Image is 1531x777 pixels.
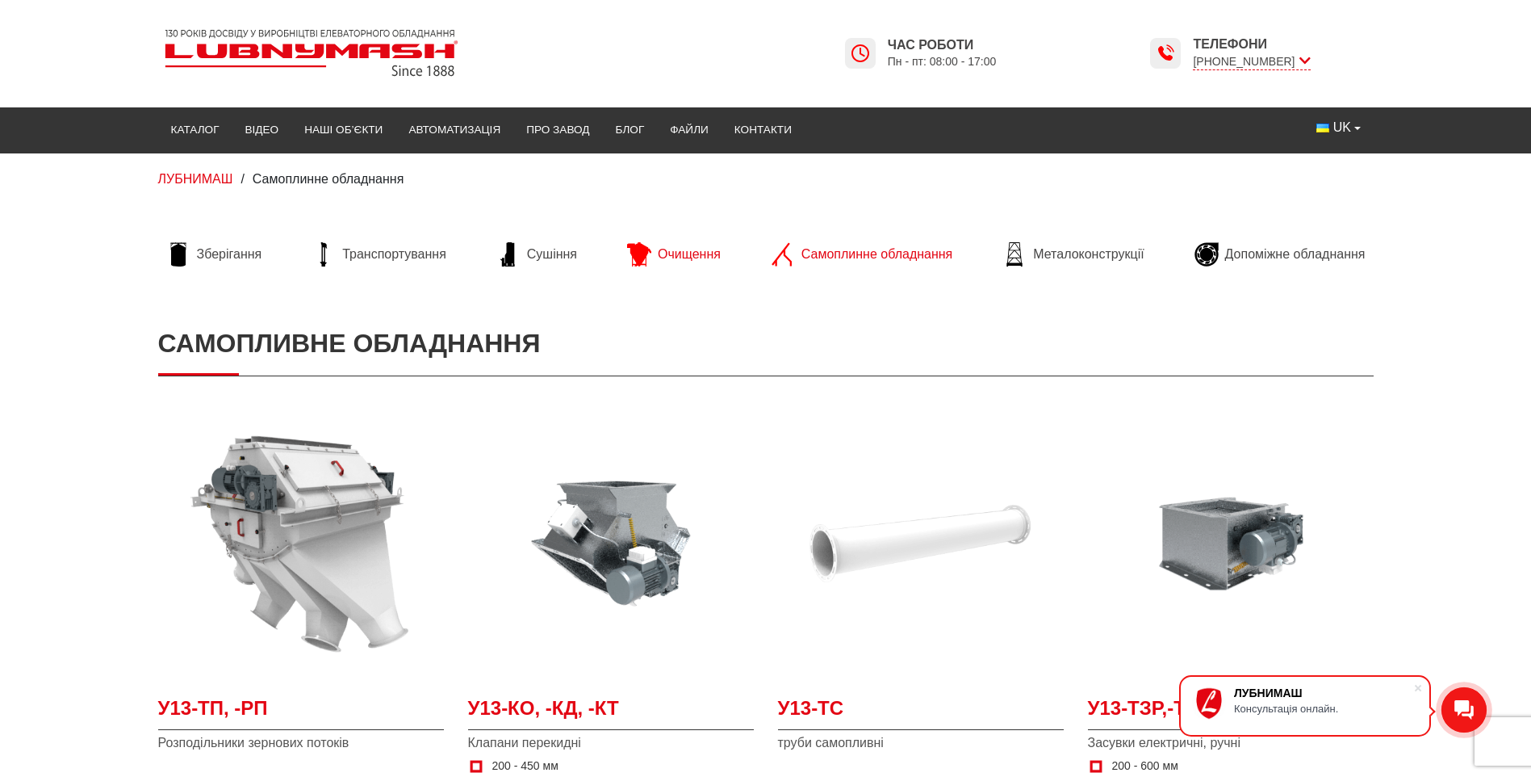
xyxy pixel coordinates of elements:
[395,112,513,148] a: Автоматизація
[1234,703,1413,715] div: Консультація онлайн.
[1234,687,1413,699] div: ЛУБНИМАШ
[158,312,1374,376] h1: Самопливне обладнання
[158,695,444,731] a: У13-ТП, -РП
[488,242,585,267] a: Сушіння
[232,112,292,148] a: Відео
[158,23,465,83] img: Lubnymash
[1193,53,1310,70] span: [PHONE_NUMBER]
[492,758,558,775] span: 200 - 450 мм
[778,695,1064,731] a: У13-ТС
[303,242,454,267] a: Транспортування
[197,246,262,263] span: Зберігання
[1156,44,1175,63] img: Lubnymash time icon
[888,36,997,54] span: Час роботи
[291,112,395,148] a: Наші об’єкти
[763,242,960,267] a: Самоплинне обладнання
[1088,734,1374,752] span: Засувки електричні, ручні
[994,242,1152,267] a: Металоконструкції
[888,54,997,69] span: Пн - пт: 08:00 - 17:00
[468,734,754,752] span: Клапани перекидні
[513,112,602,148] a: Про завод
[778,734,1064,752] span: труби самопливні
[1316,124,1329,132] img: Українська
[527,246,577,263] span: Сушіння
[1033,246,1144,263] span: Металоконструкції
[158,734,444,752] span: Розподільники зернових потоків
[658,246,721,263] span: Очищення
[158,112,232,148] a: Каталог
[1193,36,1310,53] span: Телефони
[1112,758,1178,775] span: 200 - 600 мм
[619,242,729,267] a: Очищення
[1333,119,1351,136] span: UK
[1303,112,1373,143] button: UK
[801,246,952,263] span: Самоплинне обладнання
[158,172,233,186] a: ЛУБНИМАШ
[468,695,754,731] a: У13-КО, -КД, -КТ
[1186,242,1374,267] a: Допоміжне обладнання
[241,172,244,186] span: /
[1088,695,1374,731] a: У13-ТЗР,-ТЭА
[158,242,270,267] a: Зберігання
[253,172,404,186] span: Самоплинне обладнання
[342,246,446,263] span: Транспортування
[1225,246,1366,263] span: Допоміжне обладнання
[851,44,870,63] img: Lubnymash time icon
[657,112,722,148] a: Файли
[602,112,657,148] a: Блог
[722,112,805,148] a: Контакти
